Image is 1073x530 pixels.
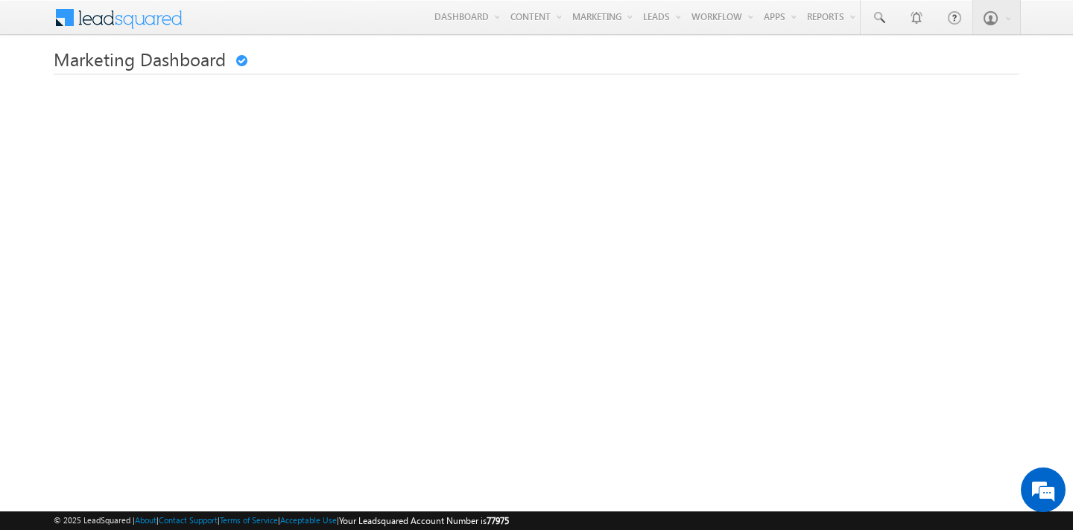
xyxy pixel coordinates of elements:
span: © 2025 LeadSquared | | | | | [54,514,509,528]
a: About [135,515,156,525]
a: Acceptable Use [280,515,337,525]
span: Your Leadsquared Account Number is [339,515,509,526]
span: 77975 [487,515,509,526]
a: Contact Support [159,515,218,525]
span: Marketing Dashboard [54,47,226,71]
a: Terms of Service [220,515,278,525]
